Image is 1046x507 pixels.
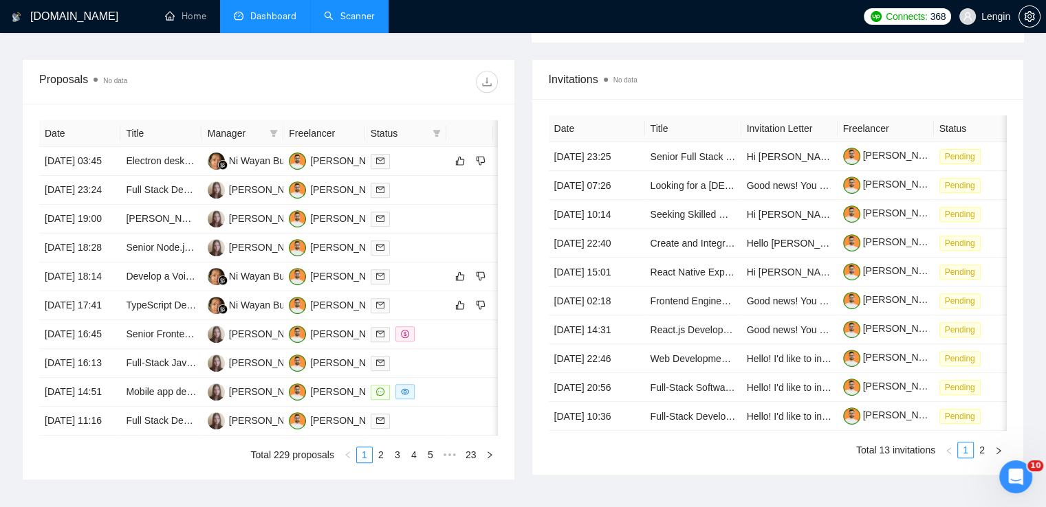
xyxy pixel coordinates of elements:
[843,150,942,161] a: [PERSON_NAME]
[843,177,860,194] img: c1NLmzrk-0pBZjOo1nLSJnOz0itNHKTdmMHAt8VIsLFzaWqqsJDJtcFyV3OYvrqgu3
[549,344,645,373] td: [DATE] 22:46
[939,322,981,337] span: Pending
[310,269,389,284] div: [PERSON_NAME]
[376,272,384,280] span: mail
[645,344,741,373] td: Web Development & Coding Expert Needed
[126,155,461,166] a: Electron desktop app for screen + keyboard/mouse capture and secure upload
[423,447,438,462] a: 5
[843,294,942,305] a: [PERSON_NAME]
[430,123,444,144] span: filter
[289,354,306,372] img: TM
[208,239,225,256] img: NB
[229,355,308,370] div: [PERSON_NAME]
[270,129,278,137] span: filter
[481,447,498,463] li: Next Page
[376,243,384,251] span: mail
[289,181,306,199] img: TM
[389,447,406,463] li: 3
[939,237,986,248] a: Pending
[645,229,741,258] td: Create and Integrate Custom PDF Report Generator (Figma Design + PHP Dashboard Enhancements)
[250,10,296,22] span: Dashboard
[549,258,645,286] td: [DATE] 15:01
[741,115,838,142] th: Invitation Letter
[120,120,201,147] th: Title
[234,11,243,21] span: dashboard
[472,153,489,169] button: dislike
[433,129,441,137] span: filter
[401,387,409,396] span: eye
[39,349,120,378] td: [DATE] 16:13
[939,381,986,392] a: Pending
[939,409,981,424] span: Pending
[208,126,264,141] span: Manager
[208,181,225,199] img: NB
[39,407,120,436] td: [DATE] 11:16
[376,387,384,396] span: message
[126,242,324,253] a: Senior Node.js/TypeScript Package Developer
[310,240,389,255] div: [PERSON_NAME]
[549,286,645,315] td: [DATE] 02:18
[401,330,409,338] span: dollar
[120,176,201,205] td: Full Stack Developer for AI SaaS Healthcare Platform (Next.js, Supabase, Google APIs, OpenAI)
[120,147,201,176] td: Electron desktop app for screen + keyboard/mouse capture and secure upload
[941,442,957,458] li: Previous Page
[208,383,225,401] img: NB
[613,76,638,84] span: No data
[376,157,384,165] span: mail
[39,71,268,93] div: Proposals
[39,176,120,205] td: [DATE] 23:24
[452,297,468,313] button: like
[486,451,494,459] span: right
[208,153,225,170] img: NW
[208,297,225,314] img: NW
[990,442,1007,458] button: right
[549,71,1007,88] span: Invitations
[208,212,308,223] a: NB[PERSON_NAME]
[208,354,225,372] img: NB
[373,447,389,463] li: 2
[289,326,306,343] img: TM
[549,200,645,229] td: [DATE] 10:14
[934,115,1030,142] th: Status
[126,386,376,397] a: Mobile app design. Designer for the e-commerce app audit
[229,182,308,197] div: [PERSON_NAME]
[289,155,389,166] a: TM[PERSON_NAME]
[376,330,384,338] span: mail
[126,328,236,339] a: Senior Frontend Engineer
[452,268,468,284] button: like
[843,205,860,223] img: c1NLmzrk-0pBZjOo1nLSJnOz0itNHKTdmMHAt8VIsLFzaWqqsJDJtcFyV3OYvrqgu3
[406,447,422,462] a: 4
[939,208,986,219] a: Pending
[439,447,461,463] li: Next 5 Pages
[843,409,942,420] a: [PERSON_NAME]
[651,267,946,278] a: React Native Expert for AI-Powered Pregnancy App (3D Avatar + AR)
[939,264,981,280] span: Pending
[229,211,308,226] div: [PERSON_NAME]
[376,301,384,309] span: mail
[455,271,465,282] span: like
[476,300,486,311] span: dislike
[376,214,384,223] span: mail
[251,447,334,463] li: Total 229 proposals
[289,239,306,256] img: TM
[289,357,389,368] a: TM[PERSON_NAME]
[208,326,225,343] img: NB
[939,236,981,251] span: Pending
[289,268,306,285] img: TM
[477,76,497,87] span: download
[843,207,942,218] a: [PERSON_NAME]
[376,359,384,367] span: mail
[120,320,201,349] td: Senior Frontend Engineer
[651,180,959,191] a: Looking for a [DEMOGRAPHIC_DATA] dev to build a clickable prototype
[549,373,645,402] td: [DATE] 20:56
[376,185,384,194] span: mail
[208,357,308,368] a: NB[PERSON_NAME]
[549,142,645,171] td: [DATE] 23:25
[218,275,228,285] img: gigradar-bm.png
[229,413,308,428] div: [PERSON_NAME]
[455,300,465,311] span: like
[289,153,306,170] img: TM
[939,207,981,222] span: Pending
[103,77,127,84] span: No data
[120,378,201,407] td: Mobile app design. Designer for the e-commerce app audit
